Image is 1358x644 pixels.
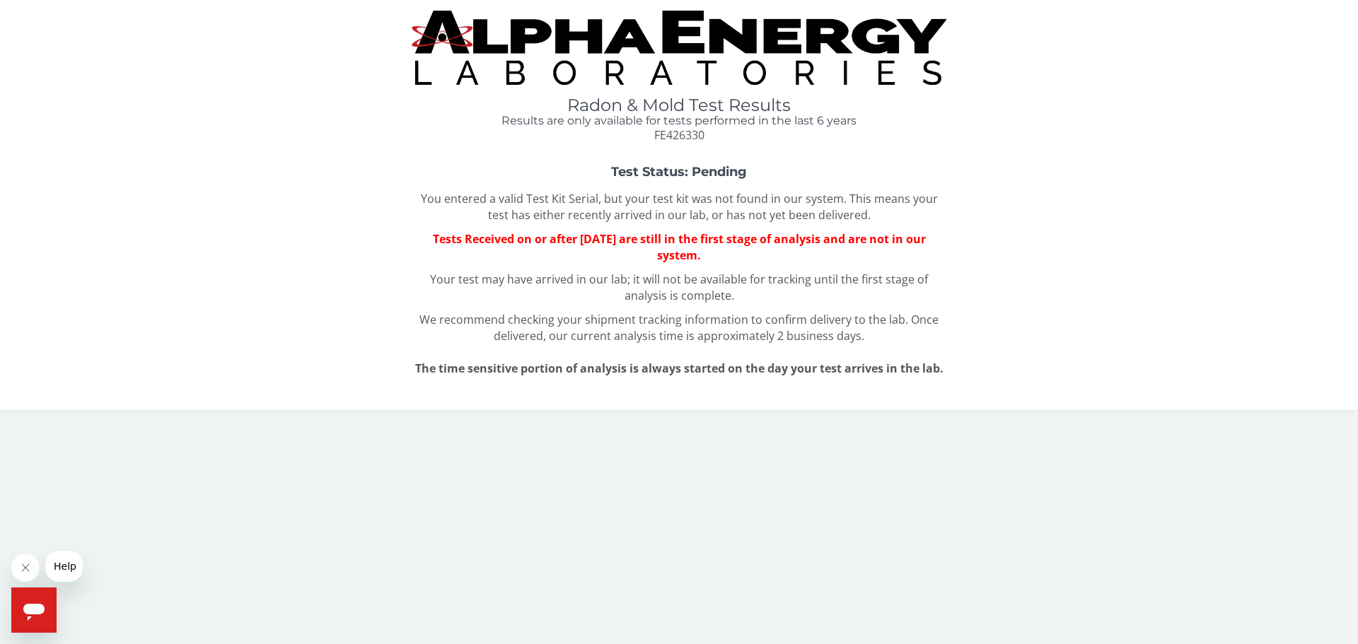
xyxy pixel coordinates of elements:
span: We recommend checking your shipment tracking information to confirm delivery to the lab. [419,312,908,327]
h1: Radon & Mold Test Results [412,96,946,115]
span: Once delivered, our current analysis time is approximately 2 business days. [494,312,939,344]
h4: Results are only available for tests performed in the last 6 years [412,115,946,127]
strong: Test Status: Pending [611,164,747,180]
span: Tests Received on or after [DATE] are still in the first stage of analysis and are not in our sys... [433,231,926,263]
span: The time sensitive portion of analysis is always started on the day your test arrives in the lab. [415,361,944,376]
p: You entered a valid Test Kit Serial, but your test kit was not found in our system. This means yo... [412,191,946,223]
span: FE426330 [654,127,704,143]
p: Your test may have arrived in our lab; it will not be available for tracking until the first stag... [412,271,946,304]
img: TightCrop.jpg [412,11,946,85]
iframe: Message from company [45,551,83,582]
iframe: Button to launch messaging window [11,587,57,633]
iframe: Close message [11,554,40,582]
